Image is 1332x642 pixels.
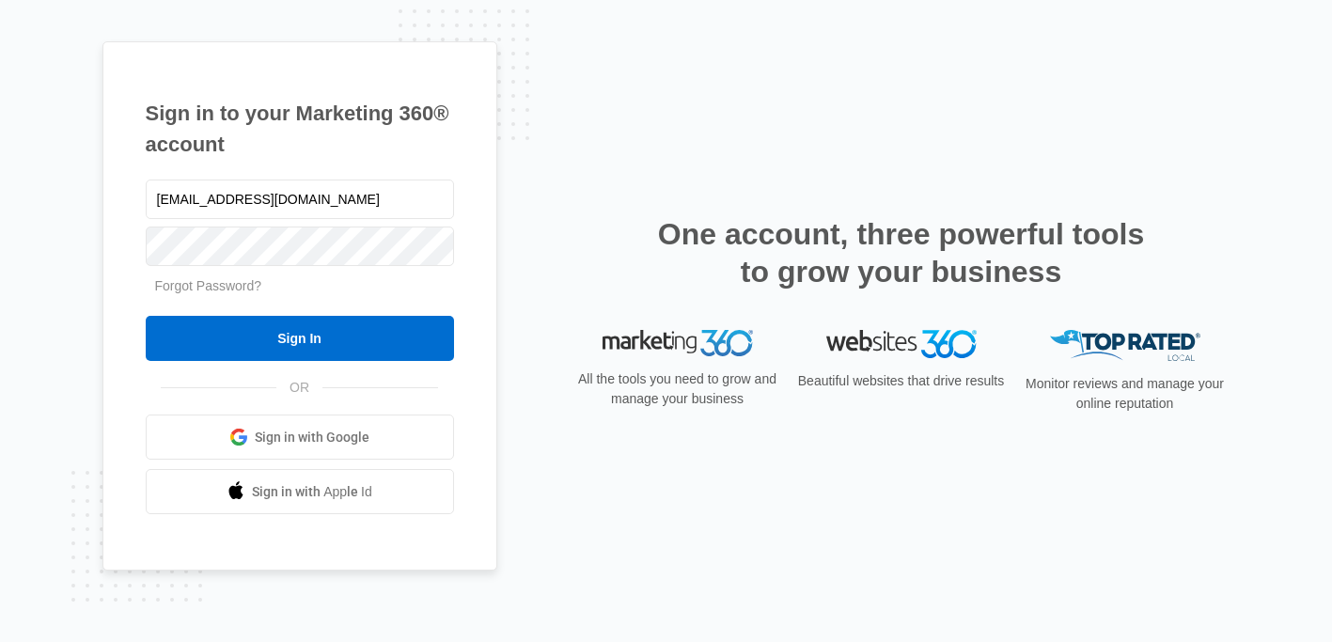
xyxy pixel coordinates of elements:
p: Beautiful websites that drive results [796,371,1007,391]
a: Sign in with Apple Id [146,469,454,514]
a: Forgot Password? [155,278,262,293]
img: Websites 360 [826,330,977,357]
input: Email [146,180,454,219]
span: Sign in with Google [255,428,369,447]
p: Monitor reviews and manage your online reputation [1020,374,1230,414]
h1: Sign in to your Marketing 360® account [146,98,454,160]
img: Top Rated Local [1050,330,1200,361]
input: Sign In [146,316,454,361]
img: Marketing 360 [603,330,753,356]
p: All the tools you need to grow and manage your business [572,369,783,409]
a: Sign in with Google [146,415,454,460]
span: Sign in with Apple Id [252,482,372,502]
span: OR [276,378,322,398]
h2: One account, three powerful tools to grow your business [652,215,1151,290]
